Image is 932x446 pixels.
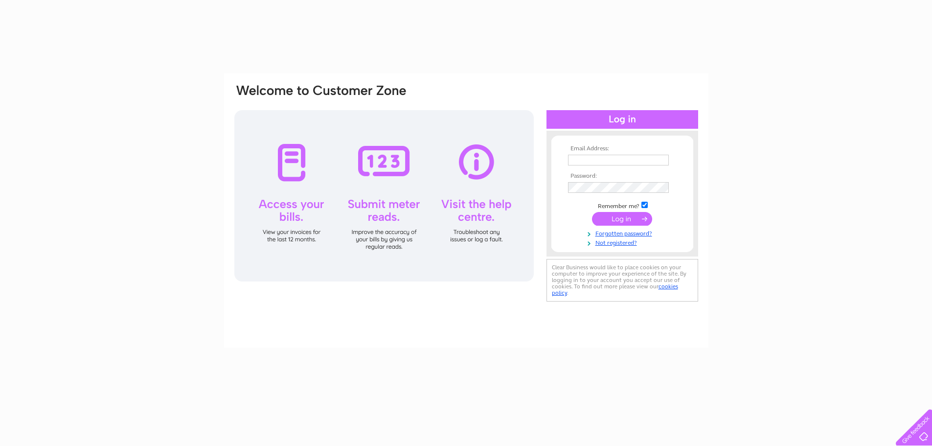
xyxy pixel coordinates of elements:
a: cookies policy [552,283,678,296]
a: Forgotten password? [568,228,679,237]
input: Submit [592,212,652,226]
th: Password: [566,173,679,180]
div: Clear Business would like to place cookies on your computer to improve your experience of the sit... [546,259,698,302]
th: Email Address: [566,145,679,152]
td: Remember me? [566,200,679,210]
a: Not registered? [568,237,679,247]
